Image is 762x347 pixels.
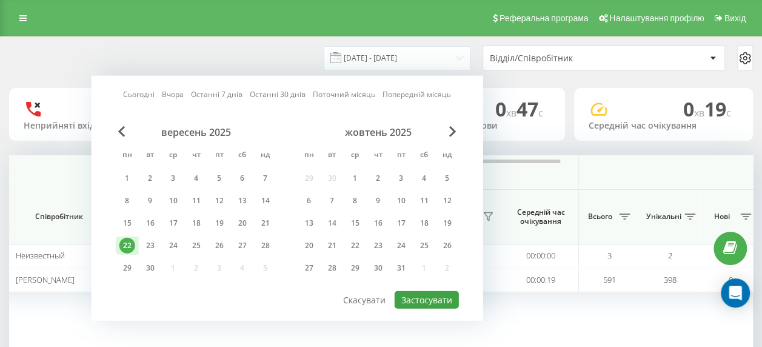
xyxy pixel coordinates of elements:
div: 23 [370,238,386,254]
span: c [538,106,543,120]
div: 27 [301,260,317,276]
div: пт 12 вер 2025 р. [208,192,231,210]
div: 1 [119,170,135,186]
span: 19 [704,96,731,122]
button: Застосувати [395,291,459,309]
div: чт 4 вер 2025 р. [185,169,208,187]
abbr: субота [415,147,433,165]
div: 14 [324,215,340,231]
div: 18 [416,215,432,231]
div: вт 7 жовт 2025 р. [321,192,344,210]
span: 0 [729,274,733,285]
div: 3 [393,170,409,186]
div: нд 14 вер 2025 р. [254,192,277,210]
a: Сьогодні [123,89,155,100]
div: 8 [119,193,135,209]
div: 13 [235,193,250,209]
div: пн 29 вер 2025 р. [116,259,139,277]
span: [PERSON_NAME] [16,274,75,285]
span: Вихід [724,13,746,23]
span: В следующем месяце [449,126,456,137]
div: вт 9 вер 2025 р. [139,192,162,210]
div: Відділ/Співробітник [490,53,635,64]
div: ср 15 жовт 2025 р. [344,214,367,232]
a: Вчора [162,89,184,100]
abbr: четвер [369,147,387,165]
a: Попередній місяць [383,89,451,100]
div: 4 [189,170,204,186]
div: пн 8 вер 2025 р. [116,192,139,210]
div: пт 17 жовт 2025 р. [390,214,413,232]
td: 00:00:19 [503,268,579,291]
abbr: середа [164,147,182,165]
td: 00:00:00 [503,244,579,268]
abbr: четвер [187,147,206,165]
div: сб 13 вер 2025 р. [231,192,254,210]
div: нд 5 жовт 2025 р. [436,169,459,187]
div: 30 [142,260,158,276]
div: пт 10 жовт 2025 р. [390,192,413,210]
button: Скасувати [336,291,392,309]
span: 3 [607,250,612,261]
div: нд 12 жовт 2025 р. [436,192,459,210]
div: пн 1 вер 2025 р. [116,169,139,187]
abbr: понеділок [118,147,136,165]
div: ср 24 вер 2025 р. [162,237,185,255]
span: 2 [668,250,672,261]
div: 31 [393,260,409,276]
div: 7 [324,193,340,209]
div: 25 [189,238,204,254]
div: пт 3 жовт 2025 р. [390,169,413,187]
div: чт 11 вер 2025 р. [185,192,208,210]
div: 15 [347,215,363,231]
div: ср 22 жовт 2025 р. [344,237,367,255]
div: 24 [165,238,181,254]
abbr: середа [346,147,364,165]
div: вт 2 вер 2025 р. [139,169,162,187]
div: вт 30 вер 2025 р. [139,259,162,277]
div: Середній час очікування [589,121,739,131]
div: 19 [212,215,227,231]
span: Предыдущий месяц [118,126,125,137]
div: вересень 2025 [116,126,277,138]
div: пн 27 жовт 2025 р. [298,259,321,277]
div: 26 [439,238,455,254]
div: вт 23 вер 2025 р. [139,237,162,255]
div: пт 31 жовт 2025 р. [390,259,413,277]
div: 26 [212,238,227,254]
div: нд 21 вер 2025 р. [254,214,277,232]
div: вт 28 жовт 2025 р. [321,259,344,277]
div: 21 [258,215,273,231]
div: 9 [370,193,386,209]
div: пн 13 жовт 2025 р. [298,214,321,232]
div: пн 20 жовт 2025 р. [298,237,321,255]
div: 10 [393,193,409,209]
div: ср 10 вер 2025 р. [162,192,185,210]
div: 20 [235,215,250,231]
div: 5 [439,170,455,186]
div: пн 6 жовт 2025 р. [298,192,321,210]
div: ср 3 вер 2025 р. [162,169,185,187]
div: 8 [347,193,363,209]
div: сб 11 жовт 2025 р. [413,192,436,210]
div: 28 [324,260,340,276]
a: Поточний місяць [313,89,375,100]
abbr: вівторок [141,147,159,165]
div: 6 [235,170,250,186]
div: сб 18 жовт 2025 р. [413,214,436,232]
div: нд 26 жовт 2025 р. [436,237,459,255]
a: Останні 30 днів [250,89,306,100]
div: 10 [165,193,181,209]
div: пт 5 вер 2025 р. [208,169,231,187]
div: чт 23 жовт 2025 р. [367,237,390,255]
span: Нові [706,212,737,221]
abbr: понеділок [300,147,318,165]
span: c [726,106,731,120]
span: Унікальні [646,212,681,221]
div: 27 [235,238,250,254]
div: 29 [347,260,363,276]
div: ср 29 жовт 2025 р. [344,259,367,277]
div: сб 25 жовт 2025 р. [413,237,436,255]
abbr: субота [233,147,252,165]
abbr: неділя [438,147,456,165]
